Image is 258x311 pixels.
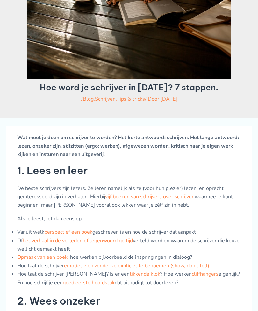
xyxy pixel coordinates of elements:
[17,254,68,261] a: Opmaak van een boek
[17,134,239,158] strong: Wat moet je doen om schrijver te worden? Het korte antwoord: schrijven. Het lange antwoord: lezen...
[15,96,243,103] div: / / Door
[161,96,177,103] a: [DATE]
[64,263,209,270] a: emoties zien zonder ze expliciet te benoemen (show, don’t tell)
[17,253,241,262] li: , hoe werken bijvoorbeeld de inspringingen in dialoog?
[17,237,241,254] li: Of verteld word en waarom de schrijver die keuze wellicht gemaakt heeft
[17,270,241,287] li: Hoe laat de schrijver [PERSON_NAME]? Is er een ? Hoe werken eigenlijk? En hoe schrijf je een dat ...
[17,262,241,270] li: Hoe laat de schrijver
[63,279,115,286] a: goed eerste hoofdstuk
[192,271,219,278] a: cliffhangers
[83,96,94,103] a: Blog
[105,194,195,201] a: vijf boeken van schrijvers over schrijven
[95,96,116,103] a: Schrijven
[23,237,133,244] a: het verhaal in de verleden of tegenwoordige tijd
[83,96,145,103] span: , ,
[15,83,243,93] h1: Hoe word je schrijver in [DATE]? 7 stappen.
[17,228,241,237] li: Vanuit welk geschreven is en hoe de schrijver dat aanpakt
[130,271,160,278] a: tikkende klok
[117,96,145,103] a: Tips & tricks
[17,185,241,210] p: De beste schrijvers zijn lezers. Ze leren namelijk als ze (voor hun plezier) lezen, én oprecht ge...
[44,229,92,236] a: perspectief een boek
[17,215,241,223] p: Als je leest, let dan eens op:
[17,164,241,178] h2: 1. Lees en leer
[17,295,241,308] h2: 2. Wees onzeker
